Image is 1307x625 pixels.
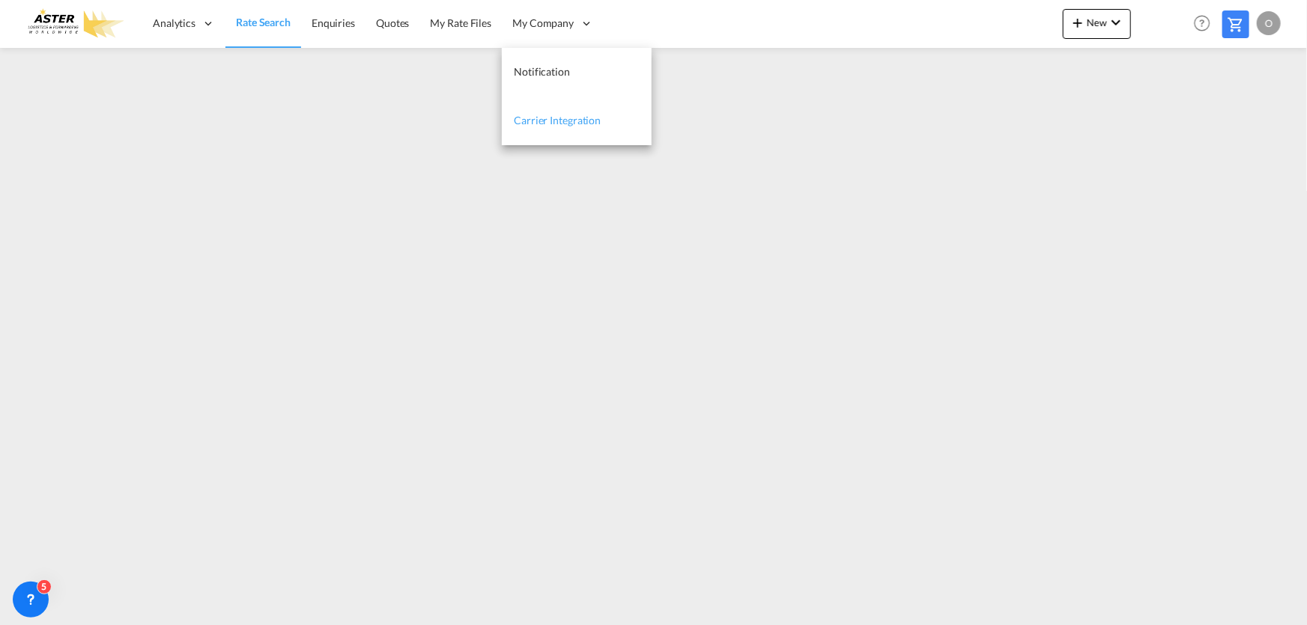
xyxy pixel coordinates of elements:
[1107,13,1125,31] md-icon: icon-chevron-down
[1189,10,1215,36] span: Help
[512,16,574,31] span: My Company
[1069,13,1087,31] md-icon: icon-plus 400-fg
[1063,9,1131,39] button: icon-plus 400-fgNewicon-chevron-down
[1257,11,1281,35] div: O
[502,48,652,97] a: Notification
[514,65,570,78] span: Notification
[236,16,291,28] span: Rate Search
[22,7,124,40] img: e3303e4028ba11efbf5f992c85cc34d8.png
[502,97,652,145] a: Carrier Integration
[1189,10,1222,37] div: Help
[376,16,409,29] span: Quotes
[514,114,601,126] span: Carrier Integration
[431,16,492,29] span: My Rate Files
[1069,16,1125,28] span: New
[153,16,195,31] span: Analytics
[312,16,355,29] span: Enquiries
